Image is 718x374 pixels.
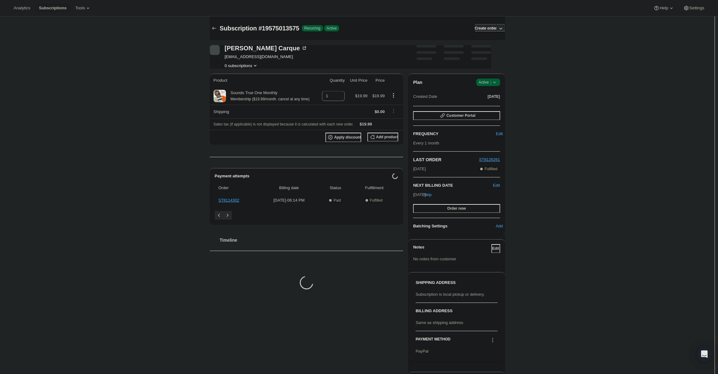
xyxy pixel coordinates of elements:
[215,211,398,220] nav: Pagination
[334,135,361,140] span: Apply discount
[225,62,259,69] button: Product actions
[210,74,319,87] th: Product
[10,4,34,12] button: Analytics
[423,190,432,200] button: Skip
[492,246,499,251] span: Edit
[660,6,668,11] span: Help
[413,223,499,229] h6: Batching Settings
[347,74,369,87] th: Unit Price
[475,24,497,33] button: Create order
[320,185,350,191] span: Status
[372,93,385,98] span: $19.99
[355,93,368,98] span: $19.99
[479,157,500,163] button: ST8126261
[210,24,219,33] button: Subscriptions
[413,93,437,100] span: Created Date
[650,4,678,12] button: Help
[225,54,307,60] span: [EMAIL_ADDRESS][DOMAIN_NAME]
[496,131,503,137] span: Edit
[334,198,341,203] span: Paid
[261,185,317,191] span: Billing date
[220,237,403,243] h2: Timeline
[447,206,466,211] span: Order now
[424,192,431,198] span: Skip
[416,337,450,345] h3: PAYMENT METHOD
[375,109,385,114] span: $0.00
[416,280,497,286] h3: SHIPPING ADDRESS
[495,221,504,231] button: Add
[210,105,319,118] th: Shipping
[495,129,504,139] button: Edit
[71,4,95,12] button: Tools
[327,26,337,31] span: Active
[354,185,394,191] span: Fulfillment
[485,166,497,171] span: Fulfilled
[231,97,310,101] small: Membership ($19.99/month. cancel at any time)
[215,181,260,195] th: Order
[220,25,299,32] span: Subscription #19575013575
[413,166,426,172] span: [DATE]
[697,347,712,362] div: Open Intercom Messenger
[413,182,493,189] h2: NEXT BILLING DATE
[413,141,439,145] span: Every 1 month
[304,26,320,31] span: Recurring
[389,107,398,114] button: Shipping actions
[416,292,485,297] span: Subscription is local pickup or delivery.
[488,92,500,101] button: [DATE]
[226,90,310,102] div: Sounds True One Monthly
[413,131,499,137] h2: FREQUENCY
[14,6,30,11] span: Analytics
[493,182,500,189] button: Edit
[490,80,491,85] span: |
[225,45,307,51] div: [PERSON_NAME] Carque
[376,135,398,139] span: Add product
[413,257,456,261] span: No notes from customer
[219,198,239,203] a: ST8114302
[325,133,361,142] button: Apply discount
[360,122,372,126] span: $19.99
[413,111,500,120] button: Customer Portal
[446,113,475,118] span: Customer Portal
[475,26,497,31] span: Create order
[413,192,428,197] span: [DATE] ·
[491,244,500,253] button: Edit
[210,45,220,55] span: Patricia Carque
[215,173,392,179] h2: Payment attempts
[370,198,383,203] span: Fulfilled
[261,197,317,203] span: [DATE] · 06:14 PM
[318,74,347,87] th: Quantity
[39,6,67,11] span: Subscriptions
[416,308,497,314] h3: BILLING ADDRESS
[75,6,85,11] span: Tools
[488,94,500,99] span: [DATE]
[413,204,500,213] button: Order now
[214,122,354,126] span: Sales tax (if applicable) is not displayed because it is calculated with each new order.
[416,349,428,353] span: PayPal
[389,92,398,99] button: Product actions
[369,74,386,87] th: Price
[413,157,479,163] h2: LAST ORDER
[689,6,704,11] span: Settings
[35,4,70,12] button: Subscriptions
[413,244,491,253] h3: Notes
[479,79,498,85] span: Active
[479,157,500,162] a: ST8126261
[367,133,398,141] button: Add product
[214,90,226,102] img: product img
[496,223,503,229] span: Add
[416,320,463,325] span: Same as shipping address
[413,79,422,85] h2: Plan
[679,4,708,12] button: Settings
